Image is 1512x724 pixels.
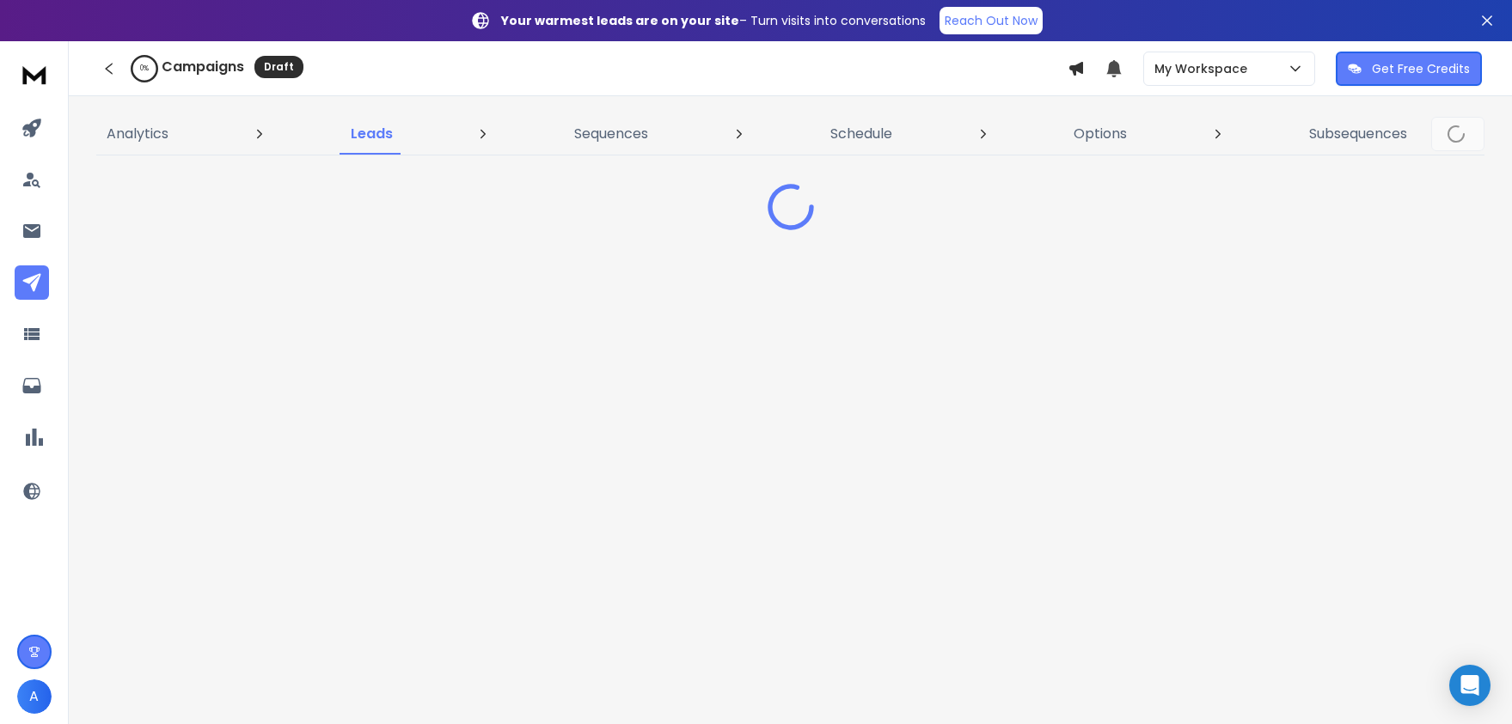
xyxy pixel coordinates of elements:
[351,124,393,144] p: Leads
[1372,60,1470,77] p: Get Free Credits
[501,12,739,29] strong: Your warmest leads are on your site
[564,113,658,155] a: Sequences
[1309,124,1407,144] p: Subsequences
[107,124,168,144] p: Analytics
[340,113,403,155] a: Leads
[162,57,244,77] h1: Campaigns
[1336,52,1482,86] button: Get Free Credits
[820,113,903,155] a: Schedule
[1449,665,1491,706] div: Open Intercom Messenger
[1063,113,1137,155] a: Options
[501,12,926,29] p: – Turn visits into conversations
[940,7,1043,34] a: Reach Out Now
[17,679,52,714] button: A
[945,12,1038,29] p: Reach Out Now
[140,64,149,74] p: 0 %
[96,113,179,155] a: Analytics
[1154,60,1254,77] p: My Workspace
[1299,113,1417,155] a: Subsequences
[17,58,52,90] img: logo
[254,56,303,78] div: Draft
[1074,124,1127,144] p: Options
[830,124,892,144] p: Schedule
[574,124,648,144] p: Sequences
